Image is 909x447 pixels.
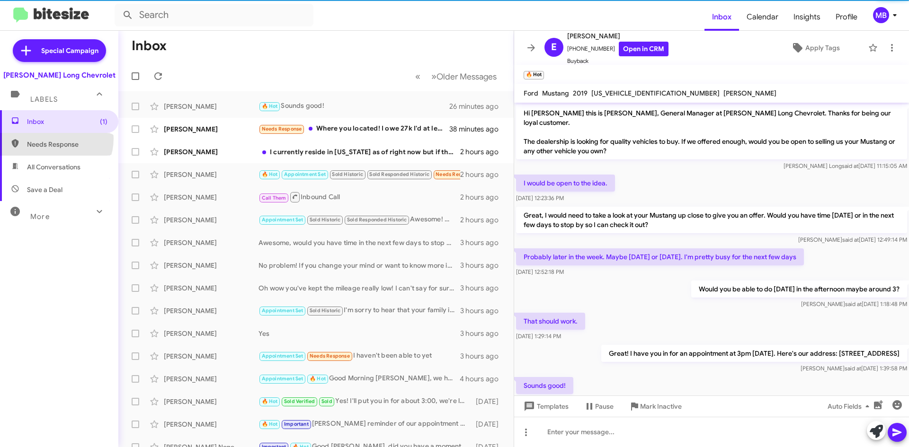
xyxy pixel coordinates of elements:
div: Yes! I'll put you in for about 3:00, we're located at [STREET_ADDRESS] [258,396,471,407]
div: [PERSON_NAME] [164,193,258,202]
span: Sold [321,398,332,404]
span: Needs Response [262,126,302,132]
p: I would be open to the idea. [516,175,615,192]
div: 3 hours ago [460,261,506,270]
div: Sounds good! [258,101,449,112]
div: Good Morning [PERSON_NAME], we have an appointment for you at 2pm [DATE], does that still work fo... [258,373,460,384]
div: Oh wow you've kept the mileage really low! I can't say for sure without seeing it in person. If y... [258,283,460,293]
div: [PERSON_NAME] [164,306,258,316]
a: Profile [828,3,865,31]
span: Appointment Set [284,171,326,177]
div: 2 hours ago [460,170,506,179]
span: Important [284,421,309,427]
span: [PERSON_NAME] [DATE] 1:39:58 PM [801,365,907,372]
button: Auto Fields [820,398,881,415]
span: Appointment Set [262,353,303,359]
a: Open in CRM [619,42,668,56]
div: 3 hours ago [460,306,506,316]
button: Previous [410,67,426,86]
div: I currently reside in [US_STATE] as of right now but if the deal is right I'm definitely willing ... [258,147,460,157]
div: [PERSON_NAME] [164,374,258,384]
span: [PERSON_NAME] [DATE] 12:49:14 PM [798,236,907,243]
span: Older Messages [437,71,497,82]
span: 🔥 Hot [262,398,278,404]
span: Templates [522,398,569,415]
div: Yes I would be. [258,169,460,180]
div: [DATE] [471,420,506,429]
span: Mustang [542,89,569,97]
button: Next [426,67,502,86]
div: 38 minutes ago [449,124,506,134]
span: Sold Historic [332,171,363,177]
span: Call Them [262,195,286,201]
span: Sold Responded Historic [369,171,429,177]
span: [PERSON_NAME] [567,30,668,42]
span: 🔥 Hot [262,171,278,177]
div: Where you located! I owe 27k I'd at least need 18 k [258,123,449,134]
span: Labels [30,95,58,104]
span: More [30,212,50,221]
span: Buyback [567,56,668,66]
div: MB [873,7,889,23]
div: 2 hours ago [460,147,506,157]
div: [PERSON_NAME] [164,351,258,361]
span: Sold Historic [310,217,341,223]
span: [DATE] 12:52:18 PM [516,268,564,275]
span: said at [842,162,858,169]
span: Sold Historic [310,307,341,314]
div: [PERSON_NAME] reminder of our appointment [DATE][DATE] 10:30 AM. Please reply C to confirm or cal... [258,419,471,429]
p: Sounds good! [516,377,573,394]
span: Ford [524,89,538,97]
div: 3 hours ago [460,238,506,247]
a: Special Campaign [13,39,106,62]
a: Insights [786,3,828,31]
div: [PERSON_NAME] [164,102,258,111]
div: [DATE] [471,397,506,406]
button: Mark Inactive [621,398,689,415]
span: [DATE] 12:23:36 PM [516,194,564,202]
span: [US_VEHICLE_IDENTIFICATION_NUMBER] [591,89,720,97]
span: (1) [100,117,107,126]
div: Yes [258,329,460,338]
span: said at [845,300,862,307]
div: 3 hours ago [460,329,506,338]
p: Probably later in the week. Maybe [DATE] or [DATE]. I'm pretty busy for the next few days [516,248,804,265]
span: Calendar [739,3,786,31]
div: 4 hours ago [460,374,506,384]
span: All Conversations [27,162,80,172]
div: 3 hours ago [460,283,506,293]
div: [PERSON_NAME] [164,238,258,247]
div: [PERSON_NAME] [164,170,258,179]
p: Great, I would need to take a look at your Mustang up close to give you an offer. Would you have ... [516,207,907,233]
h1: Inbox [132,38,167,53]
span: [PERSON_NAME] [723,89,776,97]
span: Sold Verified [284,398,315,404]
span: Appointment Set [262,376,303,382]
span: Appointment Set [262,307,303,314]
span: E [551,40,557,55]
span: 🔥 Hot [310,376,326,382]
span: Auto Fields [828,398,873,415]
span: [DATE] 1:29:14 PM [516,333,561,340]
span: 🔥 Hot [262,421,278,427]
span: « [415,70,420,82]
div: 26 minutes ago [449,102,506,111]
nav: Page navigation example [410,67,502,86]
span: Needs Response [27,140,107,149]
button: MB [865,7,899,23]
span: said at [842,236,859,243]
div: 2 hours ago [460,193,506,202]
span: Sold Responded Historic [347,217,407,223]
span: Mark Inactive [640,398,682,415]
span: Apply Tags [805,39,840,56]
div: [PERSON_NAME] [164,261,258,270]
div: 3 hours ago [460,351,506,361]
div: Inbound Call [258,191,460,203]
div: Awesome! Would you have time [DATE] or in the next few days to go over some options? [258,214,460,225]
div: No problem! If you change your mind or want to know more in the future, feel free to reach out. I... [258,261,460,270]
span: [PHONE_NUMBER] [567,42,668,56]
span: Save a Deal [27,185,62,194]
span: » [431,70,437,82]
div: [PERSON_NAME] [164,397,258,406]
